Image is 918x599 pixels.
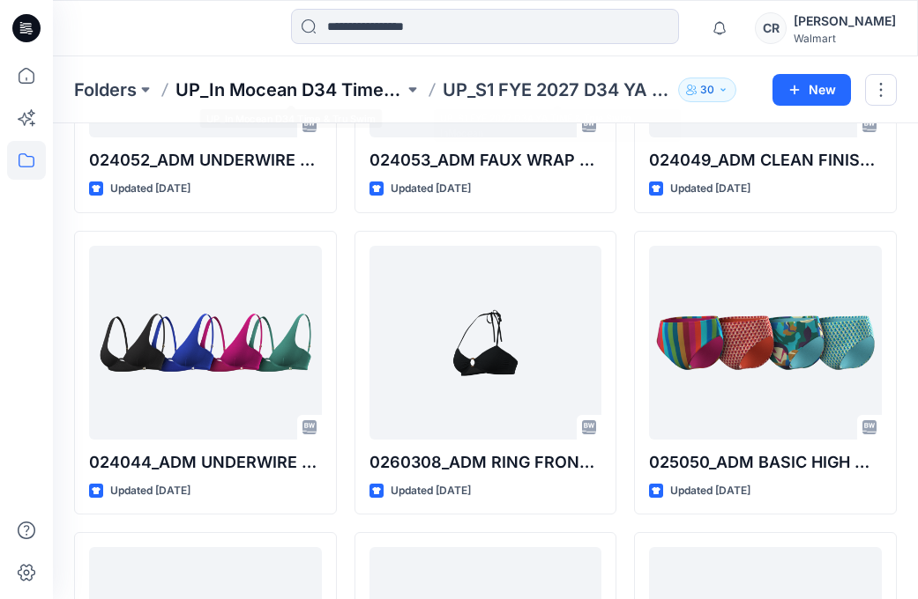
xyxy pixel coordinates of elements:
[89,148,322,173] p: 024052_ADM UNDERWIRE ONE PIECE
[649,246,882,440] a: 025050_ADM BASIC HIGH WAIST BOTTOM
[391,482,471,500] p: Updated [DATE]
[110,180,190,198] p: Updated [DATE]
[369,450,602,475] p: 0260308_ADM RING FRONT BANDEAU
[89,450,322,475] p: 024044_ADM UNDERWIRE BRA
[794,32,896,45] div: Walmart
[110,482,190,500] p: Updated [DATE]
[670,482,750,500] p: Updated [DATE]
[369,148,602,173] p: 024053_ADM FAUX WRAP CAMI ONE PIECE
[700,80,714,100] p: 30
[772,74,851,106] button: New
[678,78,736,102] button: 30
[89,246,322,440] a: 024044_ADM UNDERWIRE BRA
[670,180,750,198] p: Updated [DATE]
[794,11,896,32] div: [PERSON_NAME]
[649,148,882,173] p: 024049_ADM CLEAN FINISH HIGH RISE
[369,246,602,440] a: 0260308_ADM RING FRONT BANDEAU
[74,78,137,102] a: Folders
[175,78,404,102] a: UP_In Mocean D34 Time & Tru Swim
[443,78,671,102] p: UP_S1 FYE 2027 D34 YA TIME & True Swim InMocean
[391,180,471,198] p: Updated [DATE]
[649,450,882,475] p: 025050_ADM BASIC HIGH WAIST BOTTOM
[755,12,787,44] div: CR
